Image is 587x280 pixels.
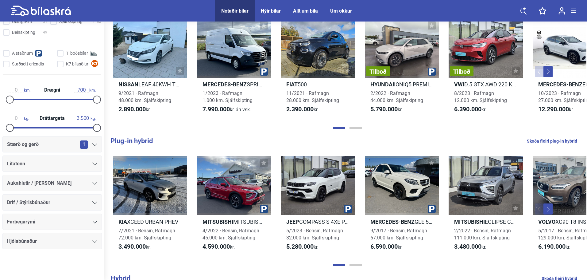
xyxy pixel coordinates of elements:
span: Tilboð [453,69,470,75]
h2: ECLIPSE CROSS INTENSE PHEV [449,218,523,225]
span: 8/2023 · Rafmagn 12.000 km. Sjálfskipting [454,90,507,103]
b: Jeep [286,219,299,225]
span: 11/2021 · Rafmagn 28.000 km. Sjálfskipting [286,90,339,103]
span: Drif / Stýrisbúnaður [7,198,50,207]
span: Staðsett erlendis [12,61,44,67]
span: km. [9,87,30,93]
a: KiaXCEED URBAN PHEV7/2021 · Bensín, Rafmagn72.000 km. Sjálfskipting3.490.000kr. [113,156,187,256]
b: Mercedes-Benz [203,81,247,88]
a: Mercedes-BenzGLE 500 E 4MATIC9/2017 · Bensín, Rafmagn67.000 km. Sjálfskipting6.590.000kr. [365,156,439,256]
img: user-login.svg [558,7,565,15]
a: MitsubishiMITSUBISHI ECLIPSE CROSS4/2022 · Bensín, Rafmagn45.000 km. Sjálfskipting4.590.000kr. [197,156,271,256]
button: Next [543,66,553,77]
h2: COMPASS S 4XE PHEV [281,218,355,225]
span: Drægni [43,88,62,93]
h2: 500 [281,81,355,88]
span: Á staðnum [12,50,33,57]
span: kr. [370,106,403,113]
span: Dráttargeta [38,116,66,121]
b: Volvo [538,219,555,225]
span: Beinskipting [12,29,35,36]
span: 1/2023 · Rafmagn 1.000 km. Sjálfskipting [203,90,253,103]
h2: XCEED URBAN PHEV [113,218,187,225]
a: Fiat50011/2021 · Rafmagn28.000 km. Sjálfskipting2.390.000kr. [281,18,355,119]
a: Notaðir bílar [221,8,249,14]
span: Farþegarými [7,218,35,226]
span: kr. [454,106,486,113]
span: Tilboðsbílar [66,50,88,57]
span: K7 bílasölur [66,61,88,67]
h2: GLE 500 E 4MATIC [365,218,439,225]
a: Mercedes-BenzSPRINTER E1/2023 · Rafmagn1.000 km. Sjálfskipting7.990.000kr. [197,18,271,119]
b: 2.890.000 [118,105,146,113]
span: kg. [75,116,96,121]
b: Hyundai [370,81,394,88]
b: Plug-in hybrid [110,137,153,145]
span: 2/2022 · Bensín, Rafmagn 111.000 km. Sjálfskipting [454,228,511,241]
h2: IONIQ5 PREMIUM 73KW [365,81,439,88]
button: Page 1 [333,127,345,129]
span: 9/2017 · Bensín, Rafmagn 67.000 km. Sjálfskipting [370,228,427,241]
span: 4/2022 · Bensín, Rafmagn 45.000 km. Sjálfskipting [203,228,259,241]
b: 5.790.000 [370,105,398,113]
span: Stærð og gerð [7,140,39,149]
span: 5/2023 · Bensín, Rafmagn 32.000 km. Sjálfskipting [286,228,343,241]
b: Nissan [118,81,138,88]
b: 12.290.000 [538,105,569,113]
b: Mercedes-Benz [370,219,415,225]
a: Allt um bíla [293,8,318,14]
h2: MITSUBISHI ECLIPSE CROSS [197,218,271,225]
a: TilboðHyundaiIONIQ5 PREMIUM 73KW2/2022 · Rafmagn44.000 km. Sjálfskipting5.790.000kr. [365,18,439,119]
b: Mercedes-Benz [538,81,582,88]
span: kr. [203,243,235,250]
span: Litatónn [7,160,25,168]
span: 9/2021 · Rafmagn 48.000 km. Sjálfskipting [118,90,171,103]
button: Page 2 [349,264,362,266]
button: Next [543,203,553,215]
span: kr. [538,106,574,113]
span: 2/2022 · Rafmagn 44.000 km. Sjálfskipting [370,90,423,103]
b: 6.590.000 [370,243,398,250]
span: Aukahlutir / [PERSON_NAME] [7,179,71,187]
span: kr. [118,243,151,250]
a: JeepCOMPASS S 4XE PHEV5/2023 · Bensín, Rafmagn32.000 km. Sjálfskipting5.280.000kr. [281,156,355,256]
span: 1 [80,140,88,149]
span: Tilboð [369,69,387,75]
b: Fiat [286,81,298,88]
h2: SPRINTER E [197,81,271,88]
span: kr. [118,106,151,113]
span: 149 [41,29,47,36]
span: kr. [370,243,403,250]
b: 3.490.000 [118,243,146,250]
span: kr. [286,243,319,250]
span: kr. [203,106,251,113]
button: Page 2 [349,127,362,129]
a: Nýir bílar [261,8,281,14]
b: 6.390.000 [454,105,481,113]
b: Mitsubishi [203,219,233,225]
a: Skoða fleiri plug-in hybrid [527,137,577,145]
b: Kia [118,219,127,225]
b: 7.990.000 [203,105,230,113]
span: kg. [9,116,29,121]
a: Um okkur [330,8,352,14]
span: kr. [286,106,319,113]
button: Page 1 [333,264,345,266]
button: Previous [535,203,544,215]
b: 4.590.000 [203,243,230,250]
h2: ID.5 GTX AWD 220 KW M/[PERSON_NAME] [449,81,523,88]
span: km. [74,87,96,93]
b: 6.190.000 [538,243,566,250]
b: 3.480.000 [454,243,481,250]
span: 7/2021 · Bensín, Rafmagn 72.000 km. Sjálfskipting [118,228,175,241]
button: Previous [535,66,544,77]
b: VW [454,81,463,88]
span: kr. [454,243,486,250]
a: MitsubishiECLIPSE CROSS INTENSE PHEV2/2022 · Bensín, Rafmagn111.000 km. Sjálfskipting3.480.000kr. [449,156,523,256]
span: kr. [538,243,570,250]
b: 5.280.000 [286,243,314,250]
